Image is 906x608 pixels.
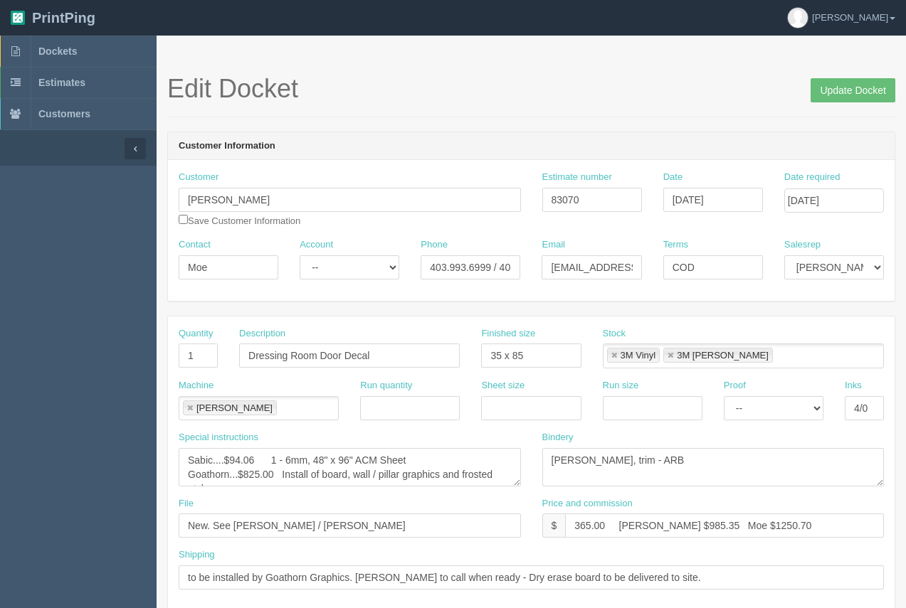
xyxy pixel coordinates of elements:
label: Price and commission [542,497,633,511]
label: Special instructions [179,431,258,444]
header: Customer Information [168,132,895,161]
span: Dockets [38,46,77,57]
label: Email [542,238,565,252]
img: avatar_default-7531ab5dedf162e01f1e0bb0964e6a185e93c5c22dfe317fb01d7f8cd2b1632c.jpg [788,8,808,28]
textarea: Sabic....$94.06 1 - 6mm, 48" x 96" ACM Sheet Goathorn...$825.00 Install of board, wall / pillar g... [179,448,521,486]
div: Save Customer Information [179,171,521,228]
div: 3M [PERSON_NAME] [677,351,769,360]
label: Salesrep [784,238,821,252]
label: Run size [603,379,639,393]
label: Quantity [179,327,213,341]
label: Run quantity [360,379,412,393]
label: Account [300,238,333,252]
div: [PERSON_NAME] [196,403,273,412]
label: Contact [179,238,211,252]
h1: Edit Docket [167,75,895,103]
span: Estimates [38,77,85,88]
label: Date [663,171,683,184]
label: Customer [179,171,218,184]
label: Proof [724,379,746,393]
label: Estimate number [542,171,612,184]
label: Inks [845,379,862,393]
span: Customers [38,108,90,119]
img: logo-3e63b451c926e2ac314895c53de4908e5d424f24456219fb08d385ab2e579770.png [11,11,25,25]
label: Bindery [542,431,574,444]
label: Sheet size [481,379,525,393]
div: $ [542,513,566,538]
label: Shipping [179,548,215,562]
label: Phone [421,238,448,252]
label: Terms [663,238,688,252]
label: Date required [784,171,841,184]
label: Finished size [481,327,535,341]
label: Machine [179,379,214,393]
textarea: [PERSON_NAME], trim - ARB [542,448,885,486]
div: 3M Vinyl [621,351,656,360]
label: Description [239,327,285,341]
label: Stock [603,327,626,341]
input: Enter customer name [179,188,521,212]
label: File [179,497,194,511]
input: Update Docket [811,78,895,102]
